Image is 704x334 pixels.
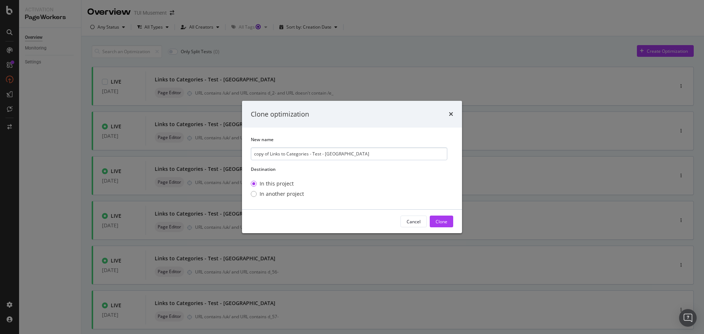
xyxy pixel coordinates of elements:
[400,216,427,227] button: Cancel
[449,110,453,119] div: times
[251,190,304,198] div: In another project
[251,166,447,172] label: Destination
[260,190,304,198] div: In another project
[251,110,309,119] div: Clone optimization
[407,219,421,225] div: Cancel
[679,309,697,327] div: Open Intercom Messenger
[436,219,447,225] div: Clone
[251,180,304,187] div: In this project
[251,136,447,143] label: New name
[260,180,294,187] div: In this project
[242,101,462,234] div: modal
[430,216,453,227] button: Clone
